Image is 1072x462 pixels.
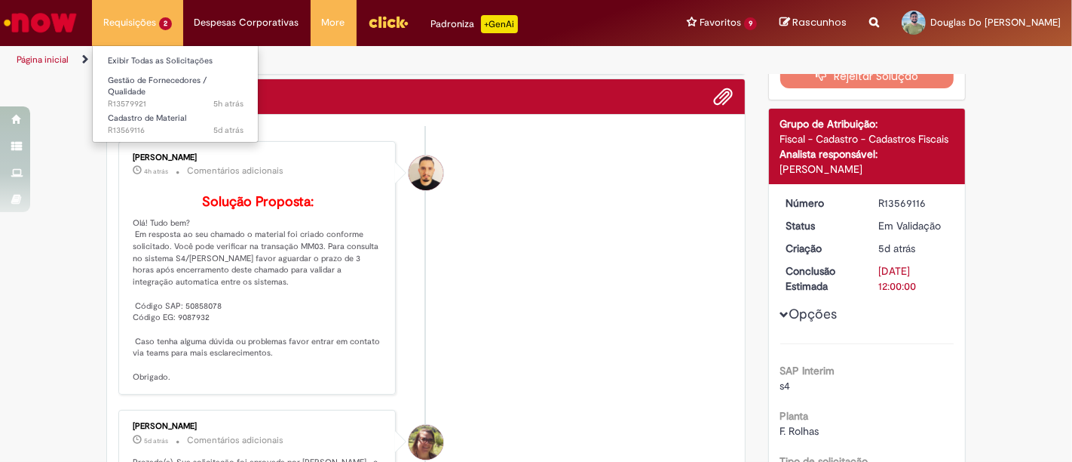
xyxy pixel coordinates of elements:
p: +GenAi [481,15,518,33]
ul: Trilhas de página [11,46,703,74]
div: Analista responsável: [780,146,954,162]
b: Planta [780,409,809,423]
span: F. Rolhas [780,424,819,438]
span: Douglas Do [PERSON_NAME] [930,16,1061,29]
span: 2 [159,17,172,30]
div: Fiscal - Cadastro - Cadastros Fiscais [780,131,954,146]
img: ServiceNow [2,8,79,38]
span: More [322,15,345,30]
span: Gestão de Fornecedores / Qualidade [108,75,207,98]
span: R13569116 [108,125,243,137]
div: Ana Paula De Sousa Rodrigues [409,425,443,460]
div: [PERSON_NAME] [780,162,954,177]
dt: Conclusão Estimada [775,263,868,294]
div: Padroniza [431,15,518,33]
img: click_logo_yellow_360x200.png [368,11,409,33]
span: 5d atrás [144,436,168,445]
span: R13579921 [108,98,243,110]
div: R13569116 [878,196,948,211]
div: [DATE] 12:00:00 [878,263,948,294]
a: Aberto R13569116 : Cadastro de Material [93,110,259,138]
span: 5d atrás [213,125,243,136]
div: Grupo de Atribuição: [780,116,954,131]
time: 30/09/2025 09:57:03 [144,167,168,176]
time: 30/09/2025 09:04:24 [213,98,243,109]
time: 26/09/2025 08:28:50 [213,125,243,136]
dt: Número [775,196,868,211]
a: Exibir Todas as Solicitações [93,53,259,69]
span: Rascunhos [792,15,847,29]
span: Requisições [103,15,156,30]
div: [PERSON_NAME] [133,422,384,431]
span: 5h atrás [213,98,243,109]
a: Rascunhos [779,16,847,30]
a: Página inicial [17,54,69,66]
span: s4 [780,379,791,393]
small: Comentários adicionais [187,165,283,177]
div: Arnaldo Jose Vieira De Melo [409,156,443,190]
span: 5d atrás [878,242,915,255]
button: Adicionar anexos [714,87,734,106]
b: Solução Proposta: [202,193,314,211]
span: Despesas Corporativas [194,15,299,30]
dt: Criação [775,241,868,256]
time: 26/09/2025 08:28:45 [878,242,915,255]
span: Cadastro de Material [108,112,186,124]
span: 4h atrás [144,167,168,176]
small: Comentários adicionais [187,434,283,447]
button: Rejeitar Solução [780,64,954,88]
a: Aberto R13579921 : Gestão de Fornecedores / Qualidade [93,72,259,105]
p: Olá! Tudo bem? Em resposta ao seu chamado o material foi criado conforme solicitado. Você pode ve... [133,195,384,383]
span: 9 [744,17,757,30]
ul: Requisições [92,45,259,143]
div: [PERSON_NAME] [133,153,384,162]
b: SAP Interim [780,364,835,377]
dt: Status [775,218,868,233]
span: Favoritos [700,15,741,30]
div: Em Validação [878,218,948,233]
div: 26/09/2025 08:28:45 [878,241,948,256]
